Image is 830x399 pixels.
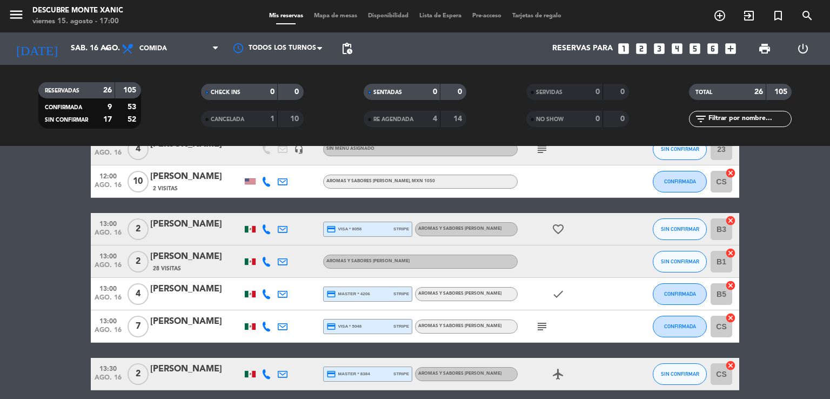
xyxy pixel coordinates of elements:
span: Mapa de mesas [309,13,363,19]
span: 2 [128,218,149,240]
span: pending_actions [340,42,353,55]
span: print [758,42,771,55]
span: 13:00 [95,282,122,294]
i: turned_in_not [772,9,785,22]
button: CONFIRMADA [653,283,707,305]
i: credit_card [326,289,336,299]
span: 13:00 [95,249,122,262]
strong: 26 [103,87,112,94]
i: [DATE] [8,37,65,61]
span: Aromas y Sabores [PERSON_NAME] [418,371,501,376]
span: Sin menú asignado [326,147,374,151]
i: menu [8,6,24,23]
span: visa * 5048 [326,322,362,331]
strong: 105 [123,87,138,94]
i: headset_mic [294,144,304,154]
span: Disponibilidad [363,13,414,19]
strong: 52 [128,116,138,123]
div: [PERSON_NAME] [150,315,242,329]
i: add_circle_outline [713,9,726,22]
span: CONFIRMADA [664,323,696,329]
i: cancel [725,215,736,226]
i: subject [536,320,548,333]
span: ago. 16 [95,182,122,194]
strong: 0 [595,115,600,123]
i: credit_card [326,224,336,234]
i: subject [536,143,548,156]
span: Aromas y Sabores [PERSON_NAME] [418,227,501,231]
span: NO SHOW [536,117,564,122]
span: master * 4206 [326,289,370,299]
i: cancel [725,360,736,371]
div: Descubre Monte Xanic [32,5,123,16]
strong: 0 [433,88,437,96]
i: cancel [725,248,736,258]
span: Aromas y Sabores [PERSON_NAME] [326,179,435,183]
span: 13:00 [95,314,122,327]
strong: 14 [453,115,464,123]
span: 12:00 [95,169,122,182]
strong: 4 [433,115,437,123]
span: CHECK INS [211,90,240,95]
i: power_settings_new [796,42,809,55]
span: TOTAL [695,90,712,95]
i: looks_6 [706,42,720,56]
i: looks_4 [670,42,684,56]
span: CONFIRMADA [664,178,696,184]
span: ago. 16 [95,294,122,307]
i: cancel [725,168,736,178]
span: 28 Visitas [153,264,181,273]
strong: 0 [620,88,627,96]
span: RE AGENDADA [373,117,413,122]
span: 4 [128,138,149,160]
i: credit_card [326,322,336,331]
strong: 0 [294,88,301,96]
div: [PERSON_NAME] [150,250,242,264]
span: Tarjetas de regalo [507,13,567,19]
span: stripe [393,323,409,330]
button: menu [8,6,24,26]
strong: 1 [270,115,275,123]
div: LOG OUT [784,32,822,65]
span: 7 [128,316,149,337]
span: 2 Visitas [153,184,178,193]
span: Aromas y Sabores [PERSON_NAME] [418,291,501,296]
button: SIN CONFIRMAR [653,218,707,240]
span: Mis reservas [264,13,309,19]
span: Pre-acceso [467,13,507,19]
span: ago. 16 [95,229,122,242]
i: favorite_border [552,223,565,236]
div: viernes 15. agosto - 17:00 [32,16,123,27]
span: ago. 16 [95,374,122,387]
span: 4 [128,283,149,305]
i: looks_two [634,42,648,56]
button: CONFIRMADA [653,316,707,337]
span: Lista de Espera [414,13,467,19]
span: Aromas y Sabores [PERSON_NAME] [326,259,410,263]
strong: 105 [774,88,789,96]
strong: 10 [290,115,301,123]
span: SIN CONFIRMAR [45,117,88,123]
i: filter_list [694,112,707,125]
i: cancel [725,280,736,291]
strong: 26 [754,88,763,96]
span: Aromas y Sabores [PERSON_NAME] [418,324,501,328]
i: add_box [724,42,738,56]
button: CONFIRMADA [653,171,707,192]
button: SIN CONFIRMAR [653,363,707,385]
i: cancel [725,312,736,323]
strong: 17 [103,116,112,123]
strong: 0 [595,88,600,96]
i: exit_to_app [742,9,755,22]
button: SIN CONFIRMAR [653,251,707,272]
div: [PERSON_NAME] [150,282,242,296]
span: Comida [139,45,167,52]
div: [PERSON_NAME] [150,170,242,184]
span: 13:00 [95,217,122,229]
strong: 0 [270,88,275,96]
span: RESERVADAS [45,88,79,94]
span: visa * 8058 [326,224,362,234]
input: Filtrar por nombre... [707,113,791,125]
span: stripe [393,290,409,297]
i: check [552,288,565,301]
